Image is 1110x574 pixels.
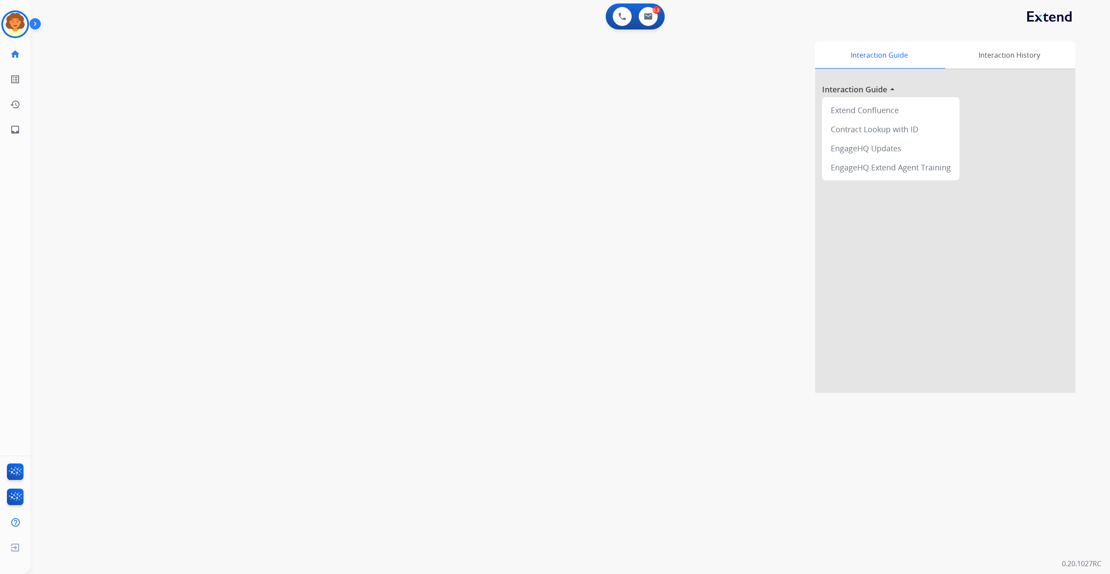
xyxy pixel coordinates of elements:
div: Interaction Guide [815,42,943,68]
mat-icon: inbox [10,124,20,135]
p: 0.20.1027RC [1062,558,1101,569]
div: EngageHQ Updates [826,139,956,158]
mat-icon: history [10,99,20,110]
div: Interaction History [943,42,1075,68]
div: EngageHQ Extend Agent Training [826,158,956,177]
mat-icon: list_alt [10,74,20,85]
mat-icon: home [10,49,20,59]
div: 0.5 [653,6,660,14]
div: Extend Confluence [826,101,956,120]
div: Contract Lookup with ID [826,120,956,139]
img: avatar [3,12,27,36]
